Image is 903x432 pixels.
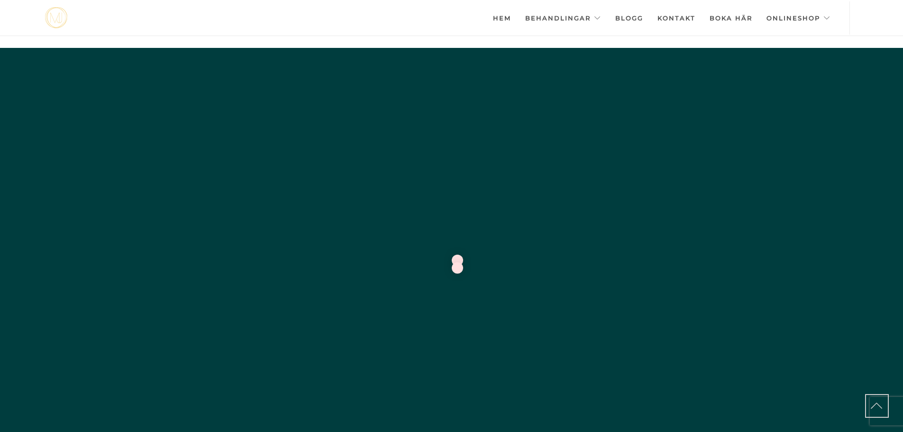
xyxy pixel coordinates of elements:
img: mjstudio [45,7,67,28]
a: Kontakt [657,1,695,35]
a: Onlineshop [766,1,830,35]
a: mjstudio mjstudio mjstudio [45,7,67,28]
a: Hem [493,1,511,35]
a: Blogg [615,1,643,35]
a: Behandlingar [525,1,601,35]
a: Boka här [710,1,752,35]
